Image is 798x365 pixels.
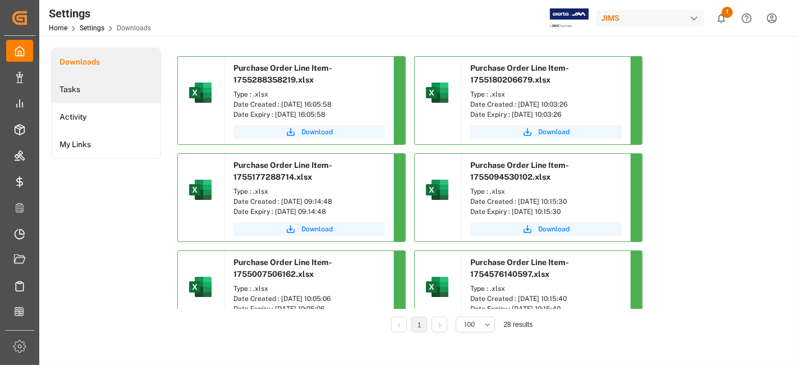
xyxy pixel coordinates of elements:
div: Date Created : [DATE] 09:14:48 [233,197,385,207]
button: Download [233,125,385,139]
img: microsoft-excel-2019--v1.png [424,176,451,203]
a: Tasks [52,76,160,103]
div: Settings [49,5,151,22]
img: microsoft-excel-2019--v1.png [424,79,451,106]
li: 1 [411,317,427,332]
span: 28 results [503,321,533,328]
div: JIMS [597,10,704,26]
img: microsoft-excel-2019--v1.png [187,79,214,106]
span: Purchase Order Line Item-1754576140597.xlsx [470,258,569,279]
button: Download [470,125,622,139]
span: Purchase Order Line Item-1755177288714.xlsx [233,161,332,181]
li: Next Page [432,317,447,332]
div: Date Expiry : [DATE] 10:15:30 [470,207,622,217]
div: Type : .xlsx [233,89,385,99]
span: 100 [464,320,475,330]
span: Download [301,127,333,137]
button: Download [470,222,622,236]
span: Download [301,224,333,234]
div: Date Created : [DATE] 10:03:26 [470,99,622,109]
button: Help Center [734,6,759,31]
div: Date Created : [DATE] 10:15:40 [470,294,622,304]
div: Type : .xlsx [470,186,622,197]
div: Type : .xlsx [470,284,622,294]
span: 1 [722,7,733,18]
a: Home [49,24,67,32]
img: microsoft-excel-2019--v1.png [424,273,451,300]
div: Date Expiry : [DATE] 10:15:40 [470,304,622,314]
div: Type : .xlsx [233,284,385,294]
span: Purchase Order Line Item-1755180206679.xlsx [470,63,569,84]
a: Settings [80,24,104,32]
a: Activity [52,103,160,131]
div: Date Expiry : [DATE] 16:05:58 [233,109,385,120]
img: Exertis%20JAM%20-%20Email%20Logo.jpg_1722504956.jpg [550,8,589,28]
div: Date Created : [DATE] 10:05:06 [233,294,385,304]
div: Date Expiry : [DATE] 10:05:06 [233,304,385,314]
span: Purchase Order Line Item-1755288358219.xlsx [233,63,332,84]
a: My Links [52,131,160,158]
span: Download [538,127,570,137]
div: Date Created : [DATE] 10:15:30 [470,197,622,207]
button: show 1 new notifications [709,6,734,31]
span: Purchase Order Line Item-1755094530102.xlsx [470,161,569,181]
div: Type : .xlsx [470,89,622,99]
div: Type : .xlsx [233,186,385,197]
img: microsoft-excel-2019--v1.png [187,176,214,203]
span: Purchase Order Line Item-1755007506162.xlsx [233,258,332,279]
div: Date Expiry : [DATE] 09:14:48 [233,207,385,217]
a: Downloads [52,48,160,76]
li: Previous Page [391,317,407,332]
a: 1 [418,321,421,329]
div: Date Expiry : [DATE] 10:03:26 [470,109,622,120]
span: Download [538,224,570,234]
button: Download [233,222,385,236]
img: microsoft-excel-2019--v1.png [187,273,214,300]
button: JIMS [597,7,709,29]
button: open menu [456,317,495,332]
div: Date Created : [DATE] 16:05:58 [233,99,385,109]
